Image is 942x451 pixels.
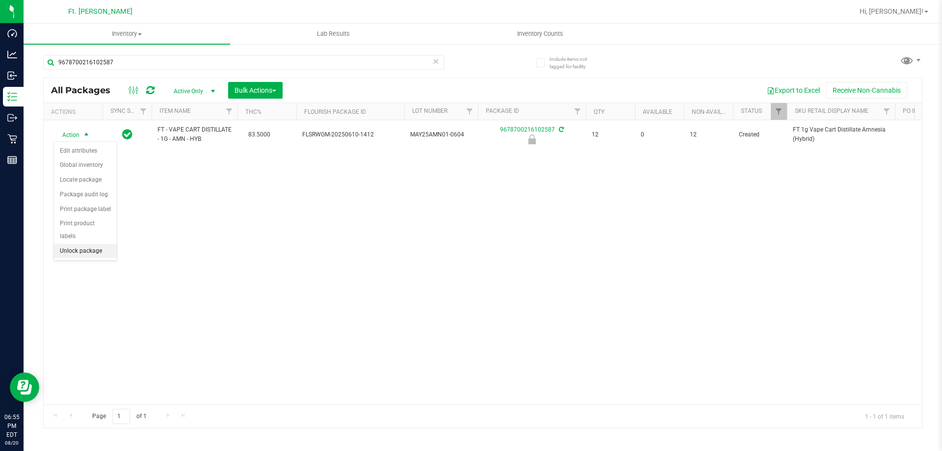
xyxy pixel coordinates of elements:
[4,413,19,439] p: 06:55 PM EDT
[243,128,275,142] span: 83.5000
[641,130,678,139] span: 0
[476,134,587,144] div: Newly Received
[51,108,99,115] div: Actions
[879,103,895,120] a: Filter
[760,82,826,99] button: Export to Excel
[860,7,923,15] span: Hi, [PERSON_NAME]!
[692,108,735,115] a: Non-Available
[54,202,117,217] li: Print package label
[903,107,917,114] a: PO ID
[68,7,132,16] span: Ft. [PERSON_NAME]
[793,125,889,144] span: FT 1g Vape Cart Distillate Amnesia (Hybrid)
[54,158,117,173] li: Global inventory
[771,103,787,120] a: Filter
[135,103,152,120] a: Filter
[54,216,117,243] li: Print product labels
[4,439,19,447] p: 08/20
[54,144,117,159] li: Edit attributes
[24,29,230,38] span: Inventory
[245,108,262,115] a: THC%
[157,125,232,144] span: FT - VAPE CART DISTILLATE - 1G - AMN - HYB
[7,50,17,59] inline-svg: Analytics
[7,134,17,144] inline-svg: Retail
[7,71,17,80] inline-svg: Inbound
[432,55,439,68] span: Clear
[557,126,564,133] span: Sync from Compliance System
[84,409,155,424] span: Page of 1
[570,103,586,120] a: Filter
[54,173,117,187] li: Locate package
[235,86,276,94] span: Bulk Actions
[7,92,17,102] inline-svg: Inventory
[7,113,17,123] inline-svg: Outbound
[110,107,148,114] a: Sync Status
[54,244,117,259] li: Unlock package
[221,103,237,120] a: Filter
[410,130,472,139] span: MAY25AMN01-0604
[80,128,93,142] span: select
[228,82,283,99] button: Bulk Actions
[10,372,39,402] iframe: Resource center
[486,107,519,114] a: Package ID
[594,108,604,115] a: Qty
[302,130,398,139] span: FLSRWGM-20250610-1412
[795,107,868,114] a: Sku Retail Display Name
[53,128,80,142] span: Action
[857,409,912,424] span: 1 - 1 of 1 items
[504,29,576,38] span: Inventory Counts
[54,187,117,202] li: Package audit log
[51,85,120,96] span: All Packages
[412,107,447,114] a: Lot Number
[159,107,191,114] a: Item Name
[739,130,781,139] span: Created
[741,107,762,114] a: Status
[43,55,444,70] input: Search Package ID, Item Name, SKU, Lot or Part Number...
[549,55,599,70] span: Include items not tagged for facility
[592,130,629,139] span: 12
[304,29,363,38] span: Lab Results
[643,108,672,115] a: Available
[230,24,437,44] a: Lab Results
[7,155,17,165] inline-svg: Reports
[112,409,130,424] input: 1
[826,82,907,99] button: Receive Non-Cannabis
[24,24,230,44] a: Inventory
[500,126,555,133] a: 9678700216102587
[437,24,643,44] a: Inventory Counts
[462,103,478,120] a: Filter
[690,130,727,139] span: 12
[304,108,366,115] a: Flourish Package ID
[122,128,132,141] span: In Sync
[7,28,17,38] inline-svg: Dashboard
